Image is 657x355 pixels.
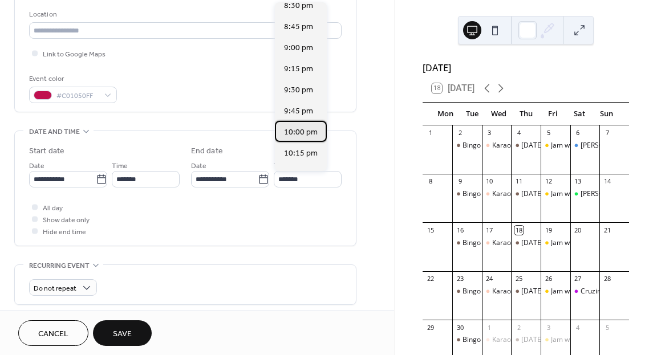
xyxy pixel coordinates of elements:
span: All day [43,202,63,214]
span: Date and time [29,126,80,138]
div: 25 [514,275,523,283]
div: Karaoke Wednesdays [492,141,561,150]
button: Save [93,320,152,346]
div: Jam with Graham Friday [541,238,570,248]
div: Karaoke Wednesdays [492,335,561,345]
span: Date [191,160,206,172]
div: 16 [456,226,464,234]
div: Karaoke Wednesdays [482,189,512,199]
div: 14 [603,177,611,186]
div: Thursday Karaoke with Hal! [511,141,541,150]
span: 8:45 pm [284,21,313,33]
div: Jam with Graham Friday [541,141,570,150]
div: [DATE] Karaoke with [PERSON_NAME]! [521,141,643,150]
div: 3 [544,323,553,332]
div: Thu [513,103,540,125]
div: Jam with [PERSON_NAME][DATE] [551,238,655,248]
div: Karaoke Wednesdays [492,238,561,248]
div: Jam with [PERSON_NAME][DATE] [551,287,655,296]
div: 20 [574,226,582,234]
div: 6 [574,129,582,137]
div: Start date [29,145,64,157]
span: 9:45 pm [284,105,313,117]
button: Cancel [18,320,88,346]
div: Roy Michaels Saturday [570,141,600,150]
span: 10:15 pm [284,148,318,160]
div: 13 [574,177,582,186]
div: 7 [603,129,611,137]
div: Sat [566,103,593,125]
div: Thursday Karaoke with Hal! [511,189,541,199]
div: Wed [485,103,512,125]
span: Time [274,160,290,172]
div: Bingo Night and Taco [DATE] [463,189,554,199]
div: Bingo Night and Taco Tuesday [452,141,482,150]
div: Cruzin at Boca Hideaway [570,287,600,296]
div: Karaoke Wednesdays [482,141,512,150]
div: Thursday Karaoke with Hal! [511,335,541,345]
div: End date [191,145,223,157]
div: 22 [426,275,435,283]
div: Tue [459,103,485,125]
div: 29 [426,323,435,332]
div: 4 [574,323,582,332]
div: 15 [426,226,435,234]
div: Bingo Night and Taco Tuesday [452,335,482,345]
div: 11 [514,177,523,186]
div: Mon [432,103,459,125]
span: 9:30 pm [284,84,313,96]
div: 18 [514,226,523,234]
span: Hide end time [43,226,86,238]
span: Date [29,160,44,172]
div: Bingo Night and Taco [DATE] [463,238,554,248]
span: 9:00 pm [284,42,313,54]
div: Graham and Band! [570,189,600,199]
div: 1 [485,323,494,332]
div: 17 [485,226,494,234]
div: Thursday Karaoke with Hal! [511,238,541,248]
div: Bingo Night and Taco [DATE] [463,287,554,296]
span: Time [112,160,128,172]
div: 2 [456,129,464,137]
div: 5 [603,323,611,332]
div: Thursday Karaoke with Hal! [511,287,541,296]
div: Bingo Night and Taco [DATE] [463,335,554,345]
div: Jam with Graham Friday [541,189,570,199]
div: 12 [544,177,553,186]
div: Karaoke Wednesdays [492,287,561,296]
div: Bingo Night and Taco Tuesday [452,189,482,199]
div: 9 [456,177,464,186]
span: Show date only [43,214,90,226]
span: 10:00 pm [284,127,318,138]
div: Jam with Graham Friday [541,335,570,345]
div: 28 [603,275,611,283]
div: [DATE] Karaoke with [PERSON_NAME]! [521,189,643,199]
div: Karaoke Wednesdays [482,335,512,345]
div: Fri [540,103,566,125]
span: Do not repeat [34,282,76,295]
div: Jam with [PERSON_NAME][DATE] [551,189,655,199]
div: 1 [426,129,435,137]
div: [DATE] Karaoke with [PERSON_NAME]! [521,335,643,345]
span: Save [113,328,132,340]
div: 30 [456,323,464,332]
span: Link to Google Maps [43,48,106,60]
div: Karaoke Wednesdays [482,287,512,296]
div: Bingo Night and Taco Tuesday [452,287,482,296]
div: 3 [485,129,494,137]
div: 27 [574,275,582,283]
div: Bingo Night and Taco Tuesday [452,238,482,248]
div: 10 [485,177,494,186]
div: 4 [514,129,523,137]
div: 26 [544,275,553,283]
span: #C01050FF [56,90,99,102]
div: Jam with [PERSON_NAME][DATE] [551,141,655,150]
div: 8 [426,177,435,186]
span: Recurring event [29,260,90,272]
div: Jam with [PERSON_NAME][DATE] [551,335,655,345]
div: 2 [514,323,523,332]
div: Event color [29,73,115,85]
div: 21 [603,226,611,234]
span: Cancel [38,328,68,340]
